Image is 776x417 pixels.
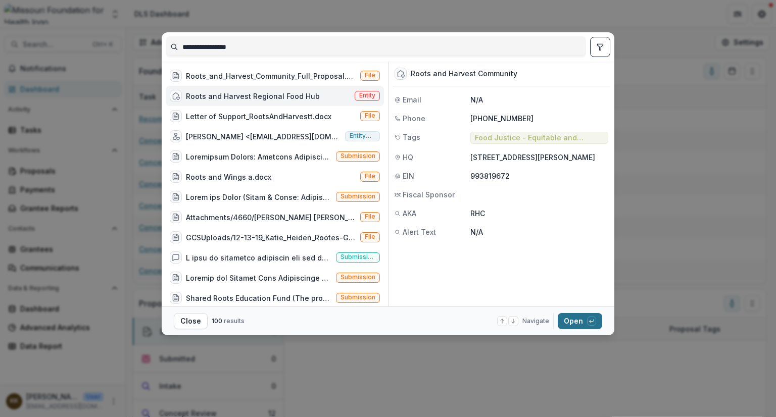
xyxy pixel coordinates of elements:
[470,227,608,237] p: N/A
[403,152,413,163] span: HQ
[341,193,375,200] span: Submission
[403,189,455,200] span: Fiscal Sponsor
[341,253,375,260] span: Submission comment
[403,227,436,237] span: Alert Text
[341,294,375,301] span: Submission
[403,94,421,105] span: Email
[186,232,356,243] div: GCSUploads/12-13-19_Katie_Heiden_Rootes-Grant-Budget_and_Justification.docx
[350,132,375,139] span: Entity user
[558,313,602,329] button: Open
[359,92,375,99] span: Entity
[403,132,420,142] span: Tags
[522,317,549,326] span: Navigate
[470,94,608,105] p: N/A
[186,192,332,202] div: Lorem ips Dolor (Sitam & Conse: Adipisc Elitse Doeiusmodte in u laboree-dolore magnaaliqu en Admi...
[224,317,245,325] span: results
[186,252,332,263] div: L ipsu do sitametco adipiscin eli sed doeiu te incididunt utl etdo mag al enimadmi veniamquisn ex...
[411,70,517,78] div: Roots and Harvest Community
[186,293,332,303] div: Shared Roots Education Fund (The processes and power dynamics for upcoming Congressional and stat...
[365,213,375,220] span: File
[470,152,608,163] p: [STREET_ADDRESS][PERSON_NAME]
[365,112,375,119] span: File
[186,212,356,223] div: Attachments/4660/[PERSON_NAME] [PERSON_NAME]-Budget and Justification.docx
[470,171,608,181] p: 993819672
[186,151,332,162] div: Loremipsum Dolors: Ametcons Adipiscin Elits Doei Tempori Utlabo Etdol Magnaaliq Enimadmi (Veniamq...
[174,313,208,329] button: Close
[341,152,375,160] span: Submission
[590,37,610,57] button: toggle filters
[403,208,416,219] span: AKA
[365,233,375,240] span: File
[341,274,375,281] span: Submission
[365,72,375,79] span: File
[470,113,608,124] p: [PHONE_NUMBER]
[365,173,375,180] span: File
[470,208,608,219] p: RHC
[212,317,222,325] span: 100
[186,71,356,81] div: Roots_and_Harvest_Community_Full_Proposal.docx
[475,134,604,142] span: Food Justice - Equitable and Resilient Food Systems
[186,91,320,101] div: Roots and Harvest Regional Food Hub
[186,172,271,182] div: Roots and Wings a.docx
[403,171,414,181] span: EIN
[186,273,332,283] div: Loremip dol Sitamet Cons Adipiscinge sed Doeiusmo Tempor Incididun (09 Utlabo et d magnaali enima...
[403,113,425,124] span: Phone
[186,131,341,142] div: [PERSON_NAME] <[EMAIL_ADDRESS][DOMAIN_NAME]>
[186,111,331,122] div: Letter of Support_RootsAndHarvestt.docx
